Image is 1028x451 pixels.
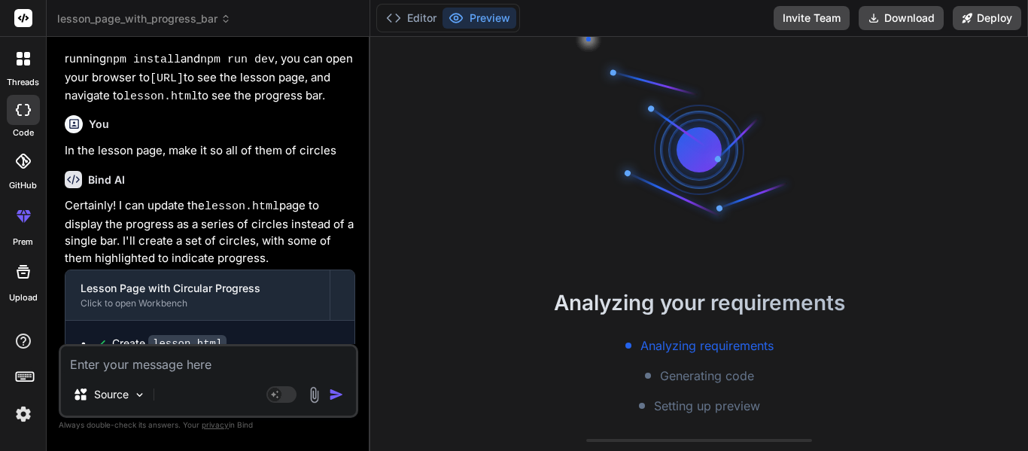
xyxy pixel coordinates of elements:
code: [URL] [150,72,184,85]
label: Upload [9,291,38,304]
code: npm install [106,53,181,66]
code: lesson.html [148,335,227,353]
code: lesson.html [123,90,198,103]
p: Always double-check its answers. Your in Bind [59,418,358,432]
h6: You [89,117,109,132]
label: code [13,126,34,139]
img: attachment [306,386,323,404]
label: threads [7,76,39,89]
span: Generating code [660,367,754,385]
button: Download [859,6,944,30]
button: Lesson Page with Circular ProgressClick to open Workbench [65,270,330,320]
p: Certainly! I can update the page to display the progress as a series of circles instead of a sing... [65,197,355,267]
div: Lesson Page with Circular Progress [81,281,315,296]
div: Click to open Workbench [81,297,315,309]
span: Setting up preview [654,397,760,415]
p: Source [94,387,129,402]
img: settings [11,401,36,427]
span: privacy [202,420,229,429]
h2: Analyzing your requirements [370,287,1028,318]
span: lesson_page_with_progress_bar [57,11,231,26]
label: prem [13,236,33,248]
code: npm run dev [200,53,275,66]
div: Create [112,336,227,352]
p: Now, all the necessary files are provided. After running and , you can open your browser to to se... [65,34,355,106]
h6: Bind AI [88,172,125,187]
button: Preview [443,8,516,29]
img: icon [329,387,344,402]
button: Deploy [953,6,1021,30]
span: Analyzing requirements [640,337,774,355]
label: GitHub [9,179,37,192]
button: Editor [380,8,443,29]
img: Pick Models [133,389,146,401]
button: Invite Team [774,6,850,30]
p: In the lesson page, make it so all of them of circles [65,142,355,160]
code: lesson.html [205,200,279,213]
